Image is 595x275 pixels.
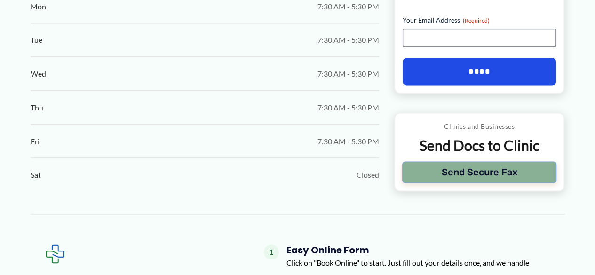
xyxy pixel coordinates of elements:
[317,33,379,47] span: 7:30 AM - 5:30 PM
[402,161,557,183] button: Send Secure Fax
[31,33,42,47] span: Tue
[31,168,41,182] span: Sat
[402,120,557,133] p: Clinics and Businesses
[317,101,379,115] span: 7:30 AM - 5:30 PM
[357,168,379,182] span: Closed
[317,67,379,81] span: 7:30 AM - 5:30 PM
[46,244,64,263] img: Expected Healthcare Logo
[402,136,557,155] p: Send Docs to Clinic
[31,134,40,149] span: Fri
[403,16,556,25] label: Your Email Address
[463,17,490,24] span: (Required)
[31,101,43,115] span: Thu
[31,67,46,81] span: Wed
[264,244,279,259] span: 1
[286,244,550,256] h4: Easy Online Form
[317,134,379,149] span: 7:30 AM - 5:30 PM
